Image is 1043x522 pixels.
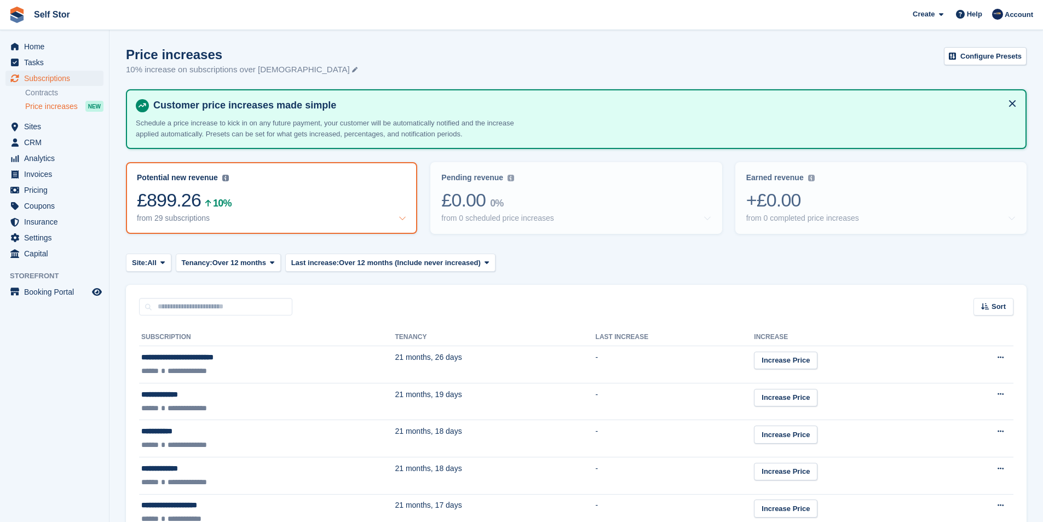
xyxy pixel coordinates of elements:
[5,214,103,230] a: menu
[441,214,554,223] div: from 0 scheduled price increases
[24,135,90,150] span: CRM
[149,99,1017,112] h4: Customer price increases made simple
[137,173,218,182] div: Potential new revenue
[5,151,103,166] a: menu
[5,284,103,300] a: menu
[754,463,817,481] a: Increase Price
[5,39,103,54] a: menu
[30,5,74,24] a: Self Stor
[24,71,90,86] span: Subscriptions
[754,329,944,346] th: Increase
[132,257,147,268] span: Site:
[430,162,722,234] a: Pending revenue £0.00 0% from 0 scheduled price increases
[992,9,1003,20] img: Chris Rice
[212,257,266,268] span: Over 12 months
[147,257,157,268] span: All
[25,88,103,98] a: Contracts
[746,173,804,182] div: Earned revenue
[746,189,1016,211] div: +£0.00
[126,162,417,234] a: Potential new revenue £899.26 10% from 29 subscriptions
[596,420,754,457] td: -
[24,151,90,166] span: Analytics
[24,55,90,70] span: Tasks
[5,198,103,214] a: menu
[24,230,90,245] span: Settings
[139,329,395,346] th: Subscription
[137,189,406,211] div: £899.26
[10,271,109,282] span: Storefront
[944,47,1027,65] a: Configure Presets
[5,182,103,198] a: menu
[395,501,462,509] span: 21 months, 17 days
[24,214,90,230] span: Insurance
[24,198,90,214] span: Coupons
[291,257,339,268] span: Last increase:
[395,390,462,399] span: 21 months, 19 days
[508,175,514,181] img: icon-info-grey-7440780725fd019a000dd9b08b2336e03edf1995a4989e88bcd33f0948082b44.svg
[395,329,595,346] th: Tenancy
[24,246,90,261] span: Capital
[25,100,103,112] a: Price increases NEW
[5,246,103,261] a: menu
[754,389,817,407] a: Increase Price
[754,352,817,370] a: Increase Price
[808,175,815,181] img: icon-info-grey-7440780725fd019a000dd9b08b2336e03edf1995a4989e88bcd33f0948082b44.svg
[992,301,1006,312] span: Sort
[126,47,358,62] h1: Price increases
[5,230,103,245] a: menu
[5,135,103,150] a: menu
[754,500,817,518] a: Increase Price
[222,175,229,181] img: icon-info-grey-7440780725fd019a000dd9b08b2336e03edf1995a4989e88bcd33f0948082b44.svg
[735,162,1027,234] a: Earned revenue +£0.00 from 0 completed price increases
[441,189,711,211] div: £0.00
[5,167,103,182] a: menu
[126,64,358,76] p: 10% increase on subscriptions over [DEMOGRAPHIC_DATA]
[395,353,462,362] span: 21 months, 26 days
[24,119,90,134] span: Sites
[754,426,817,444] a: Increase Price
[176,254,281,272] button: Tenancy: Over 12 months
[1005,9,1033,20] span: Account
[136,118,519,139] p: Schedule a price increase to kick in on any future payment, your customer will be automatically n...
[182,257,212,268] span: Tenancy:
[967,9,982,20] span: Help
[395,427,462,435] span: 21 months, 18 days
[285,254,495,272] button: Last increase: Over 12 months (Include never increased)
[24,167,90,182] span: Invoices
[24,284,90,300] span: Booking Portal
[596,346,754,383] td: -
[596,383,754,420] td: -
[90,285,103,299] a: Preview store
[395,464,462,473] span: 21 months, 18 days
[5,71,103,86] a: menu
[9,7,25,23] img: stora-icon-8386f47178a22dfd0bd8f6a31ec36ba5ce8667c1dd55bd0f319d3a0aa187defe.svg
[596,329,754,346] th: Last increase
[596,457,754,494] td: -
[490,199,503,207] div: 0%
[126,254,171,272] button: Site: All
[913,9,935,20] span: Create
[746,214,859,223] div: from 0 completed price increases
[5,119,103,134] a: menu
[85,101,103,112] div: NEW
[339,257,481,268] span: Over 12 months (Include never increased)
[213,199,231,207] div: 10%
[137,214,210,223] div: from 29 subscriptions
[24,182,90,198] span: Pricing
[5,55,103,70] a: menu
[441,173,503,182] div: Pending revenue
[24,39,90,54] span: Home
[25,101,78,112] span: Price increases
